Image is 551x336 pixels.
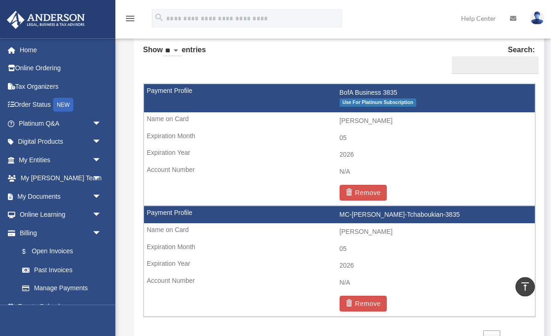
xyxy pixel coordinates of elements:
[144,130,535,147] td: 05
[92,151,111,170] span: arrow_drop_down
[6,96,115,115] a: Order StatusNEW
[13,279,111,298] a: Manage Payments
[530,12,544,25] img: User Pic
[163,46,182,57] select: Showentries
[144,85,535,113] td: BofA Business 3835
[144,207,535,224] td: MC-[PERSON_NAME]-Tchaboukian-3835
[520,281,531,292] i: vertical_align_top
[125,13,136,24] i: menu
[144,275,535,292] td: N/A
[92,187,111,206] span: arrow_drop_down
[144,113,535,130] td: [PERSON_NAME]
[6,151,115,169] a: My Entitiesarrow_drop_down
[6,187,115,206] a: My Documentsarrow_drop_down
[144,241,535,258] td: 05
[53,98,73,112] div: NEW
[144,164,535,181] td: N/A
[6,59,115,78] a: Online Ordering
[143,44,206,66] label: Show entries
[13,242,115,261] a: $Open Invoices
[6,41,115,59] a: Home
[340,185,387,201] button: Remove
[144,257,535,275] td: 2026
[27,246,32,257] span: $
[340,99,416,107] span: Use For Platinum Subscription
[6,114,115,133] a: Platinum Q&Aarrow_drop_down
[92,206,111,225] span: arrow_drop_down
[4,11,88,29] img: Anderson Advisors Platinum Portal
[448,44,535,74] label: Search:
[13,261,115,279] a: Past Invoices
[144,224,535,241] td: [PERSON_NAME]
[125,16,136,24] a: menu
[6,206,115,224] a: Online Learningarrow_drop_down
[92,133,111,152] span: arrow_drop_down
[452,57,539,74] input: Search:
[144,147,535,164] td: 2026
[6,169,115,188] a: My [PERSON_NAME] Teamarrow_drop_down
[515,277,535,297] a: vertical_align_top
[92,169,111,188] span: arrow_drop_down
[92,224,111,243] span: arrow_drop_down
[6,133,115,151] a: Digital Productsarrow_drop_down
[340,296,387,312] button: Remove
[92,114,111,133] span: arrow_drop_down
[6,297,115,316] a: Events Calendar
[154,12,164,23] i: search
[6,77,115,96] a: Tax Organizers
[6,224,115,242] a: Billingarrow_drop_down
